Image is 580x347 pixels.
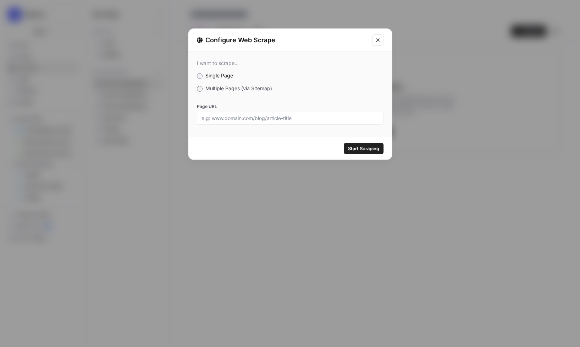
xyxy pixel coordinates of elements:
[201,115,379,121] input: e.g: www.domain.com/blog/article-title
[205,72,233,78] span: Single Page
[197,73,203,79] input: Single Page
[197,86,203,92] input: Multiple Pages (via Sitemap)
[197,60,383,66] div: I want to scrape...
[197,103,383,110] label: Page URL
[205,85,272,91] span: Multiple Pages (via Sitemap)
[197,35,368,45] div: Configure Web Scrape
[372,34,383,46] button: Close modal
[348,145,379,152] span: Start Scraping
[344,143,383,154] button: Start Scraping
